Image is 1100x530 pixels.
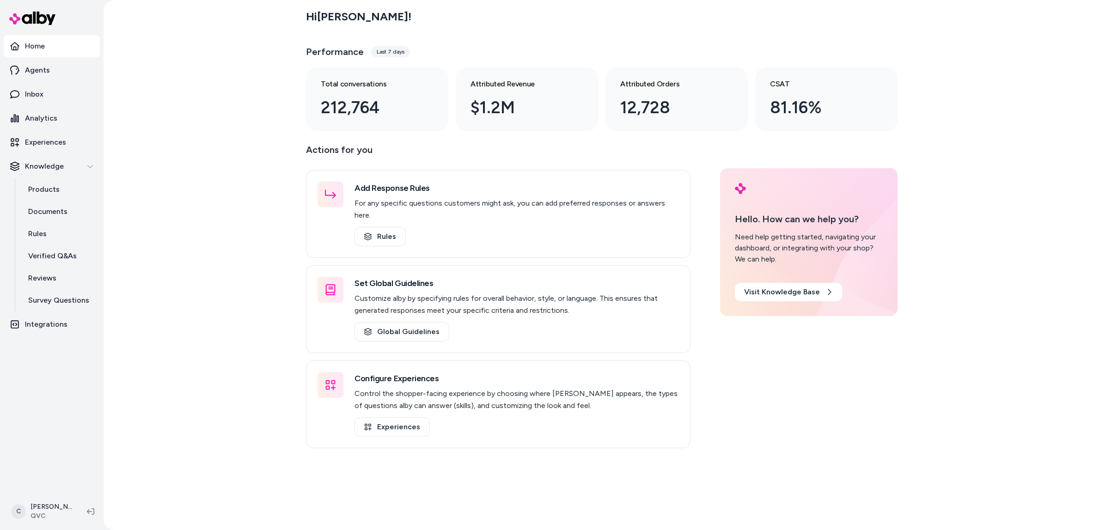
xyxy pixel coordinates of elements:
p: For any specific questions customers might ask, you can add preferred responses or answers here. [354,197,679,221]
h3: Attributed Orders [620,79,718,90]
div: Need help getting started, navigating your dashboard, or integrating with your shop? We can help. [735,231,883,265]
h3: Set Global Guidelines [354,277,679,290]
h3: Performance [306,45,364,58]
h3: CSAT [770,79,868,90]
p: Verified Q&As [28,250,77,262]
p: Knowledge [25,161,64,172]
div: Last 7 days [371,46,410,57]
p: Products [28,184,60,195]
a: Visit Knowledge Base [735,283,842,301]
div: 12,728 [620,95,718,120]
p: Agents [25,65,50,76]
h3: Configure Experiences [354,372,679,385]
a: Global Guidelines [354,322,449,341]
a: Integrations [4,313,100,335]
p: Integrations [25,319,67,330]
div: 81.16% [770,95,868,120]
a: Inbox [4,83,100,105]
a: Documents [19,201,100,223]
h3: Attributed Revenue [471,79,568,90]
a: Agents [4,59,100,81]
a: Rules [354,227,406,246]
p: Rules [28,228,47,239]
a: Analytics [4,107,100,129]
span: C [11,504,26,519]
p: Analytics [25,113,57,124]
p: Survey Questions [28,295,89,306]
a: Rules [19,223,100,245]
span: QVC [31,512,72,521]
img: alby Logo [9,12,55,25]
p: Reviews [28,273,56,284]
p: Customize alby by specifying rules for overall behavior, style, or language. This ensures that ge... [354,292,679,317]
div: $1.2M [471,95,568,120]
button: Knowledge [4,155,100,177]
img: alby Logo [735,183,746,194]
a: Experiences [354,417,430,437]
a: Home [4,35,100,57]
button: C[PERSON_NAME]QVC [6,497,79,526]
a: Attributed Revenue $1.2M [456,67,598,131]
p: Hello. How can we help you? [735,212,883,226]
p: Home [25,41,45,52]
h2: Hi [PERSON_NAME] ! [306,10,411,24]
p: Documents [28,206,67,217]
h3: Total conversations [321,79,419,90]
a: Total conversations 212,764 [306,67,448,131]
a: Experiences [4,131,100,153]
p: [PERSON_NAME] [31,502,72,512]
a: Attributed Orders 12,728 [605,67,748,131]
h3: Add Response Rules [354,182,679,195]
p: Control the shopper-facing experience by choosing where [PERSON_NAME] appears, the types of quest... [354,388,679,412]
a: Verified Q&As [19,245,100,267]
a: CSAT 81.16% [755,67,898,131]
div: 212,764 [321,95,419,120]
a: Products [19,178,100,201]
p: Inbox [25,89,43,100]
a: Reviews [19,267,100,289]
a: Survey Questions [19,289,100,311]
p: Actions for you [306,142,691,164]
p: Experiences [25,137,66,148]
